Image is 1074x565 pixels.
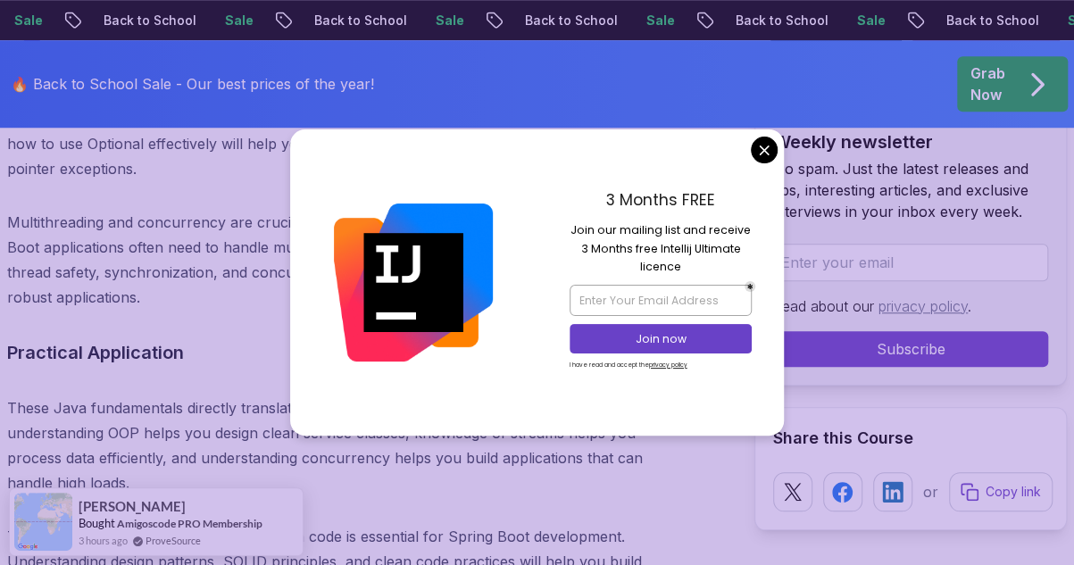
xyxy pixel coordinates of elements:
button: Subscribe [773,331,1048,367]
p: 🔥 Back to School Sale - Our best prices of the year! [11,73,374,95]
span: [PERSON_NAME] [79,499,186,514]
p: Multithreading and concurrency are crucial topics for building scalable applications. Spring Boot... [7,210,643,310]
img: provesource social proof notification image [14,493,72,551]
span: Bought [79,516,115,530]
a: privacy policy [878,297,968,315]
p: Sale [826,12,883,29]
p: Copy link [986,483,1041,501]
span: 3 hours ago [79,533,128,548]
p: Sale [194,12,251,29]
p: Back to School [72,12,194,29]
p: Sale [404,12,462,29]
p: Back to School [915,12,1037,29]
input: Enter your email [773,244,1048,281]
h2: Weekly newsletter [773,129,1048,154]
button: Copy link [949,472,1053,511]
p: Sale [615,12,672,29]
p: Back to School [283,12,404,29]
p: Back to School [704,12,826,29]
p: or [923,481,938,503]
h2: Share this Course [773,426,1048,451]
p: Back to School [494,12,615,29]
p: Grab Now [970,62,1005,105]
a: ProveSource [146,533,201,548]
p: These Java fundamentals directly translate to Spring Boot development. For example, understanding... [7,395,643,495]
p: Read about our . [773,295,1048,317]
p: The Optional class helps you handle null values more safely and expressively. Understanding how t... [7,106,643,181]
p: No spam. Just the latest releases and tips, interesting articles, and exclusive interviews in you... [773,158,1048,222]
h3: Practical Application [7,338,643,367]
a: Amigoscode PRO Membership [117,516,262,531]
